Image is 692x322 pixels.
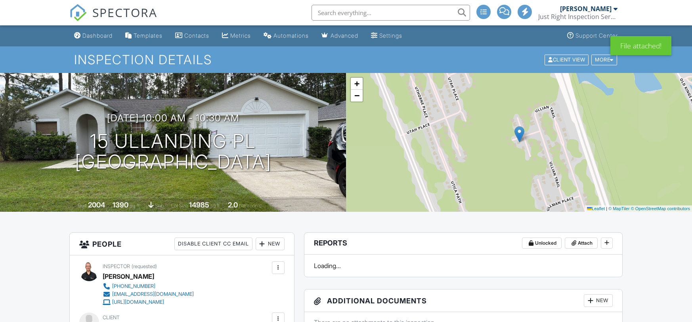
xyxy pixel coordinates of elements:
[368,29,405,43] a: Settings
[130,203,141,209] span: sq. ft.
[331,32,358,39] div: Advanced
[82,32,113,39] div: Dashboard
[351,78,363,90] a: Zoom in
[379,32,402,39] div: Settings
[587,206,605,211] a: Leaflet
[103,270,154,282] div: [PERSON_NAME]
[575,32,618,39] div: Support Center
[112,283,155,289] div: [PHONE_NUMBER]
[228,201,238,209] div: 2.0
[210,203,220,209] span: sq.ft.
[71,29,116,43] a: Dashboard
[318,29,361,43] a: Advanced
[112,291,194,297] div: [EMAIL_ADDRESS][DOMAIN_NAME]
[584,294,613,307] div: New
[122,29,166,43] a: Templates
[189,201,209,209] div: 14985
[132,263,157,269] span: (requested)
[354,79,359,88] span: +
[351,90,363,102] a: Zoom out
[112,299,164,305] div: [URL][DOMAIN_NAME]
[70,233,294,255] h3: People
[155,203,164,209] span: slab
[69,4,87,21] img: The Best Home Inspection Software - Spectora
[260,29,312,43] a: Automations (Advanced)
[103,282,194,290] a: [PHONE_NUMBER]
[256,238,285,250] div: New
[113,201,128,209] div: 1390
[564,29,621,43] a: Support Center
[174,238,252,250] div: Disable Client CC Email
[610,36,671,55] div: File attached!
[74,53,617,67] h1: Inspection Details
[219,29,254,43] a: Metrics
[69,11,157,27] a: SPECTORA
[514,126,524,142] img: Marker
[171,203,188,209] span: Lot Size
[544,56,591,62] a: Client View
[560,5,612,13] div: [PERSON_NAME]
[606,206,607,211] span: |
[230,32,251,39] div: Metrics
[103,290,194,298] a: [EMAIL_ADDRESS][DOMAIN_NAME]
[312,5,470,21] input: Search everything...
[273,32,309,39] div: Automations
[103,298,194,306] a: [URL][DOMAIN_NAME]
[608,206,630,211] a: © MapTiler
[134,32,162,39] div: Templates
[103,263,130,269] span: Inspector
[92,4,157,21] span: SPECTORA
[172,29,212,43] a: Contacts
[88,201,105,209] div: 2004
[538,13,617,21] div: Just Right Inspection Services LLC
[184,32,209,39] div: Contacts
[591,54,617,65] div: More
[103,314,120,320] span: Client
[107,113,239,123] h3: [DATE] 10:00 am - 10:30 am
[545,54,589,65] div: Client View
[239,203,262,209] span: bathrooms
[304,289,623,312] h3: Additional Documents
[354,90,359,100] span: −
[631,206,690,211] a: © OpenStreetMap contributors
[75,131,271,173] h1: 15 Ullanding Pl [GEOGRAPHIC_DATA]
[78,203,87,209] span: Built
